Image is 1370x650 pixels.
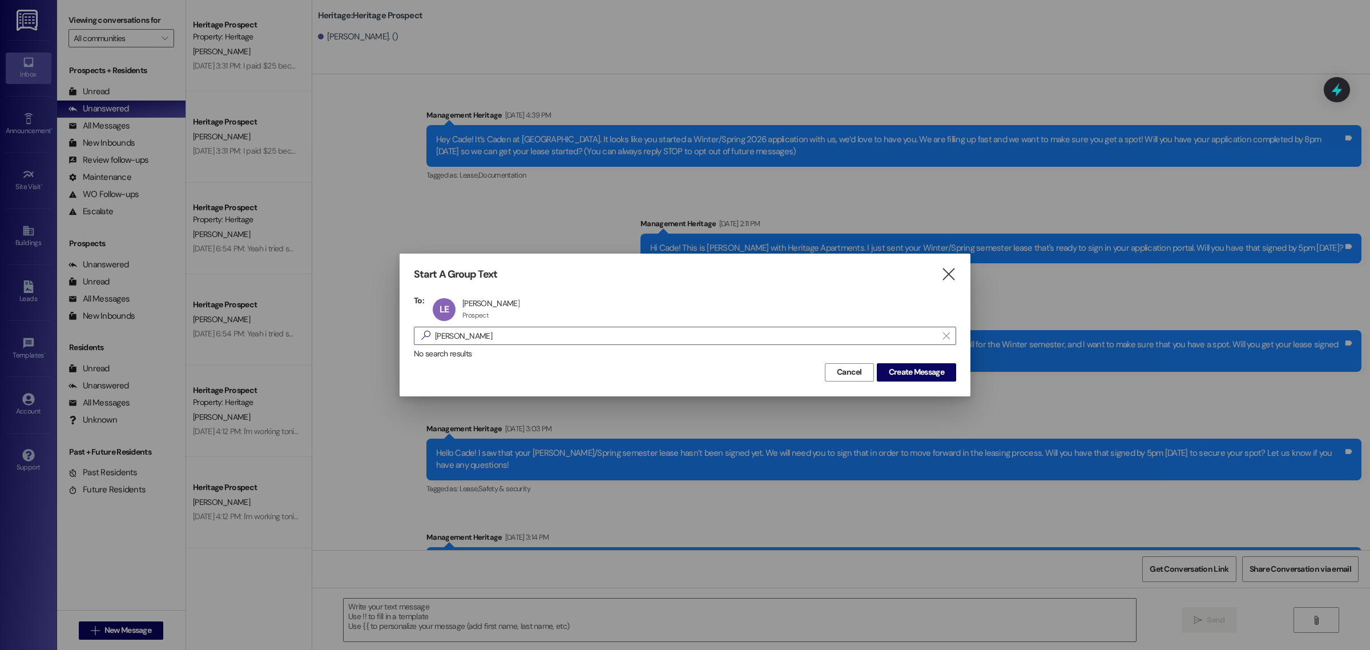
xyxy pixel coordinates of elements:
span: Cancel [837,366,862,378]
div: No search results [414,348,956,360]
h3: Start A Group Text [414,268,497,281]
i:  [417,330,435,342]
div: [PERSON_NAME] [462,298,519,308]
input: Search for any contact or apartment [435,328,937,344]
div: Prospect [462,311,489,320]
h3: To: [414,295,424,306]
button: Clear text [937,327,956,344]
i:  [943,331,949,340]
span: Create Message [889,366,944,378]
span: LE [440,303,449,315]
i:  [941,268,956,280]
button: Cancel [825,363,874,382]
button: Create Message [877,363,956,382]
